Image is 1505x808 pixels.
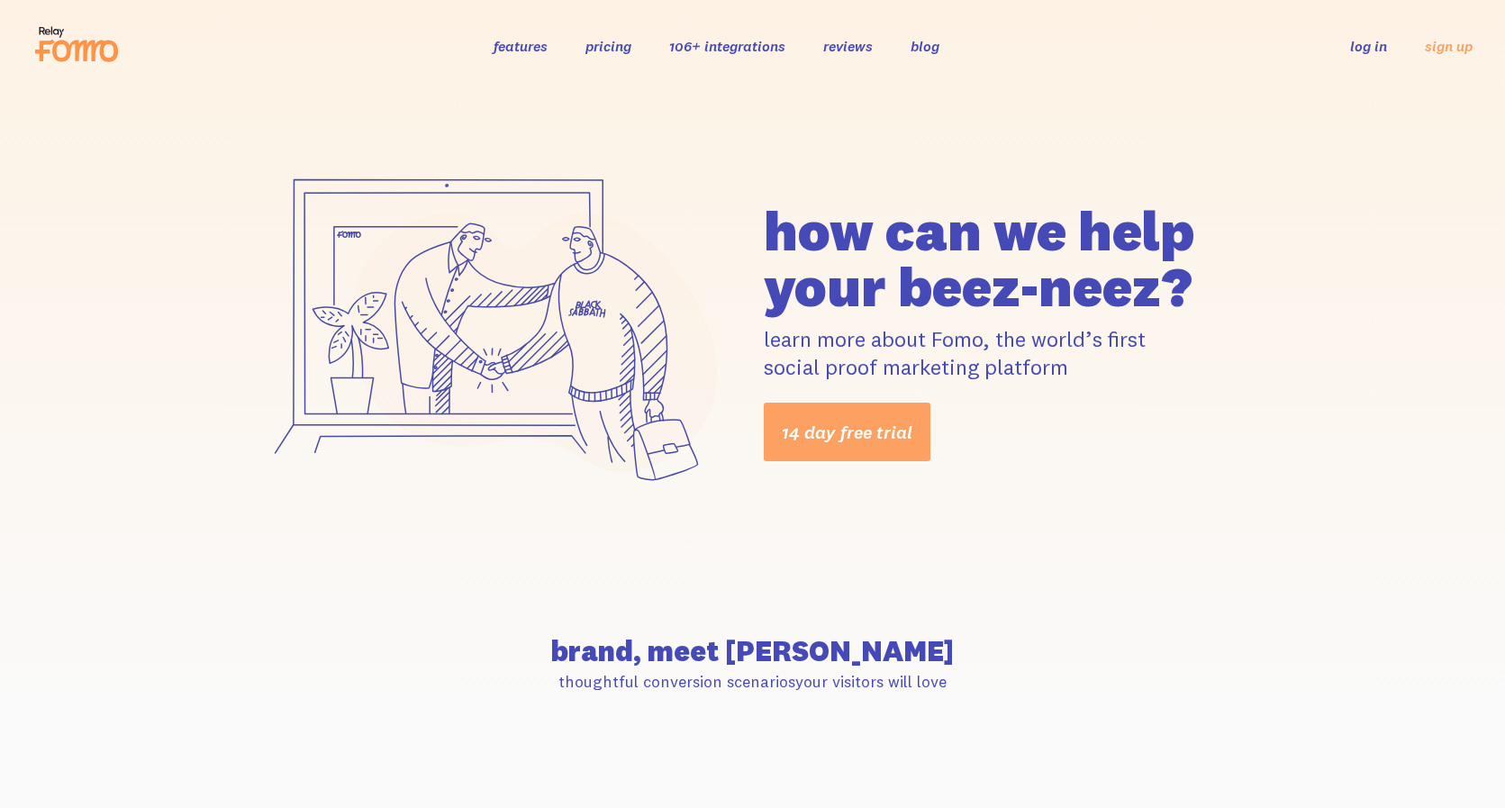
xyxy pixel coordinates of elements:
[1425,37,1473,56] a: sign up
[250,637,1256,666] h2: brand, meet [PERSON_NAME]
[1350,37,1387,55] a: log in
[250,671,1256,692] p: thoughtful conversion scenarios your visitors will love
[911,37,939,55] a: blog
[764,203,1256,314] h1: how can we help your beez-neez?
[585,37,631,55] a: pricing
[669,37,785,55] a: 106+ integrations
[764,403,930,461] a: 14 day free trial
[494,37,548,55] a: features
[764,325,1256,381] p: learn more about Fomo, the world’s first social proof marketing platform
[823,37,873,55] a: reviews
